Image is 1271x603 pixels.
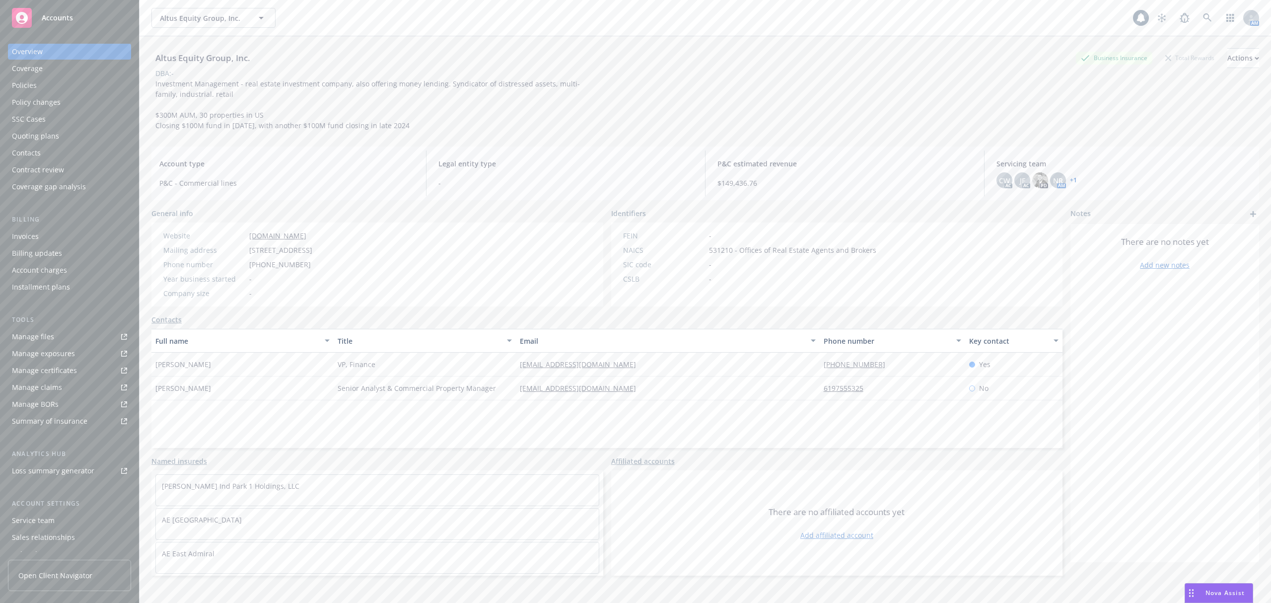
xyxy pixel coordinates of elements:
div: Quoting plans [12,128,59,144]
div: Related accounts [12,546,69,562]
div: Title [338,336,501,346]
a: Service team [8,513,131,528]
a: Sales relationships [8,529,131,545]
a: AE East Admiral [162,549,214,558]
a: Installment plans [8,279,131,295]
div: Analytics hub [8,449,131,459]
a: Summary of insurance [8,413,131,429]
div: Service team [12,513,55,528]
div: Manage certificates [12,363,77,378]
div: Full name [155,336,319,346]
div: Year business started [163,274,245,284]
span: - [709,259,711,270]
span: VP, Finance [338,359,375,370]
div: Company size [163,288,245,299]
a: Accounts [8,4,131,32]
span: P&C estimated revenue [717,158,972,169]
button: Nova Assist [1185,583,1253,603]
div: Coverage [12,61,43,76]
span: - [249,288,252,299]
button: Altus Equity Group, Inc. [151,8,276,28]
a: Manage files [8,329,131,345]
a: SSC Cases [8,111,131,127]
a: Report a Bug [1175,8,1195,28]
div: Manage BORs [12,396,59,412]
a: +1 [1070,177,1077,183]
span: - [709,230,711,241]
div: Sales relationships [12,529,75,545]
a: [EMAIL_ADDRESS][DOMAIN_NAME] [520,360,644,369]
a: Affiliated accounts [611,456,675,466]
button: Actions [1227,48,1259,68]
span: [PERSON_NAME] [155,383,211,393]
a: Invoices [8,228,131,244]
span: No [979,383,989,393]
div: Installment plans [12,279,70,295]
a: Add affiliated account [800,530,873,540]
a: Named insureds [151,456,207,466]
div: Contacts [12,145,41,161]
a: 6197555325 [824,383,871,393]
span: CW [999,175,1010,186]
div: Email [520,336,805,346]
a: Related accounts [8,546,131,562]
a: Overview [8,44,131,60]
a: Coverage gap analysis [8,179,131,195]
div: Manage claims [12,379,62,395]
a: Quoting plans [8,128,131,144]
span: [STREET_ADDRESS] [249,245,312,255]
a: AE [GEOGRAPHIC_DATA] [162,515,242,525]
a: Manage BORs [8,396,131,412]
a: Manage certificates [8,363,131,378]
div: Invoices [12,228,39,244]
a: Stop snowing [1152,8,1172,28]
a: Contract review [8,162,131,178]
span: Open Client Navigator [18,570,92,581]
a: Account charges [8,262,131,278]
div: Overview [12,44,43,60]
a: [PHONE_NUMBER] [824,360,893,369]
button: Key contact [965,329,1062,353]
span: Account type [159,158,414,169]
button: Title [334,329,516,353]
div: SIC code [623,259,705,270]
a: Manage exposures [8,346,131,362]
span: Legal entity type [438,158,693,169]
span: Accounts [42,14,73,22]
a: add [1247,208,1259,220]
span: There are no affiliated accounts yet [769,506,905,518]
button: Full name [151,329,334,353]
div: Actions [1227,49,1259,68]
a: [PERSON_NAME] Ind Park 1 Holdings, LLC [162,481,299,491]
div: Account settings [8,499,131,509]
div: NAICS [623,245,705,255]
a: [DOMAIN_NAME] [249,231,306,240]
span: Senior Analyst & Commercial Property Manager [338,383,496,393]
div: Manage exposures [12,346,75,362]
a: Policy changes [8,94,131,110]
span: JF [1020,175,1025,186]
div: SSC Cases [12,111,46,127]
a: Add new notes [1140,260,1190,270]
div: Altus Equity Group, Inc. [151,52,254,65]
a: Loss summary generator [8,463,131,479]
span: - [709,274,711,284]
div: Contract review [12,162,64,178]
span: [PHONE_NUMBER] [249,259,311,270]
div: Drag to move [1185,584,1198,603]
span: [PERSON_NAME] [155,359,211,370]
span: Nova Assist [1205,589,1245,597]
a: Switch app [1220,8,1240,28]
div: Summary of insurance [12,413,87,429]
span: General info [151,208,193,219]
div: Phone number [824,336,951,346]
div: Mailing address [163,245,245,255]
span: There are no notes yet [1121,236,1209,248]
div: Billing [8,215,131,225]
div: Loss summary generator [12,463,94,479]
span: Servicing team [996,158,1251,169]
span: $149,436.76 [717,178,972,188]
img: photo [1032,172,1048,188]
div: Coverage gap analysis [12,179,86,195]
